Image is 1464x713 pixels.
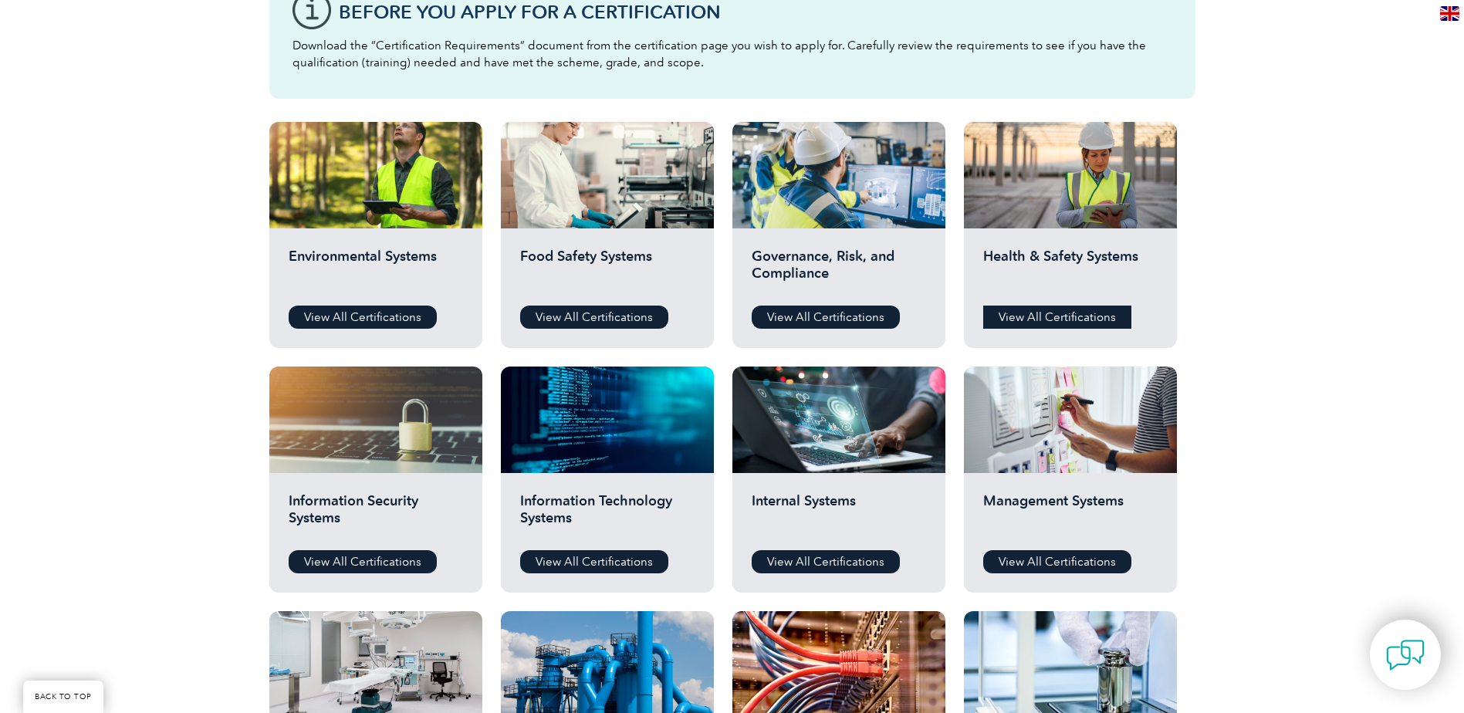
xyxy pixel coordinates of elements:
img: contact-chat.png [1386,636,1425,674]
p: Download the “Certification Requirements” document from the certification page you wish to apply ... [292,37,1172,71]
a: View All Certifications [520,306,668,329]
h2: Food Safety Systems [520,248,695,294]
a: View All Certifications [752,306,900,329]
a: View All Certifications [520,550,668,573]
h2: Environmental Systems [289,248,463,294]
h2: Information Security Systems [289,492,463,539]
h2: Health & Safety Systems [983,248,1158,294]
img: en [1440,6,1459,21]
h2: Information Technology Systems [520,492,695,539]
h3: Before You Apply For a Certification [339,2,1172,22]
a: View All Certifications [983,550,1131,573]
a: View All Certifications [289,550,437,573]
h2: Internal Systems [752,492,926,539]
a: View All Certifications [983,306,1131,329]
h2: Management Systems [983,492,1158,539]
a: BACK TO TOP [23,681,103,713]
h2: Governance, Risk, and Compliance [752,248,926,294]
a: View All Certifications [289,306,437,329]
a: View All Certifications [752,550,900,573]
